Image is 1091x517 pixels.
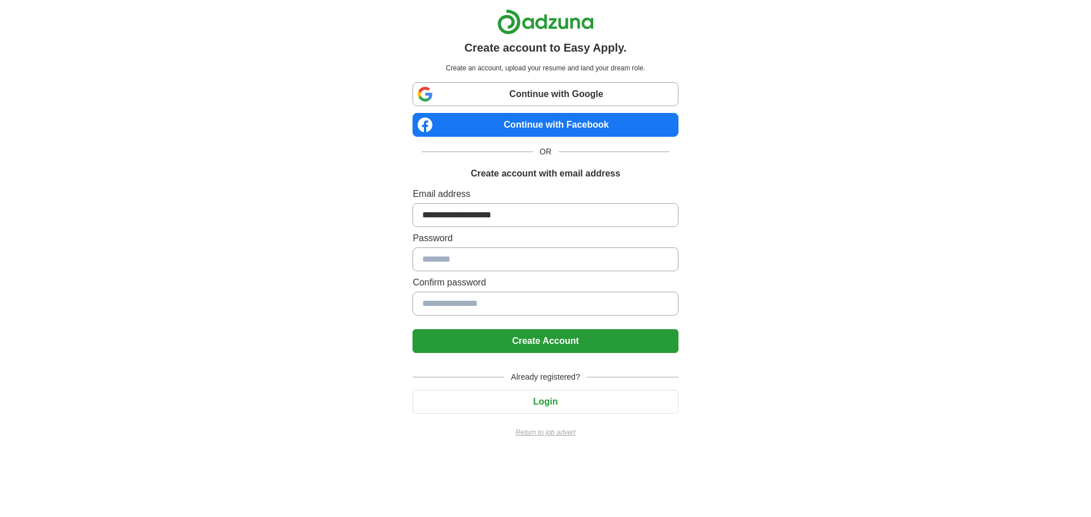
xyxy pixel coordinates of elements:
[415,63,676,73] p: Create an account, upload your resume and land your dream role.
[413,427,678,438] a: Return to job advert
[504,371,586,383] span: Already registered?
[533,146,559,158] span: OR
[413,187,678,201] label: Email address
[413,82,678,106] a: Continue with Google
[413,329,678,353] button: Create Account
[413,390,678,414] button: Login
[413,232,678,245] label: Password
[413,276,678,289] label: Confirm password
[413,397,678,406] a: Login
[497,9,594,35] img: Adzuna logo
[470,167,620,180] h1: Create account with email address
[464,39,627,56] h1: Create account to Easy Apply.
[413,113,678,137] a: Continue with Facebook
